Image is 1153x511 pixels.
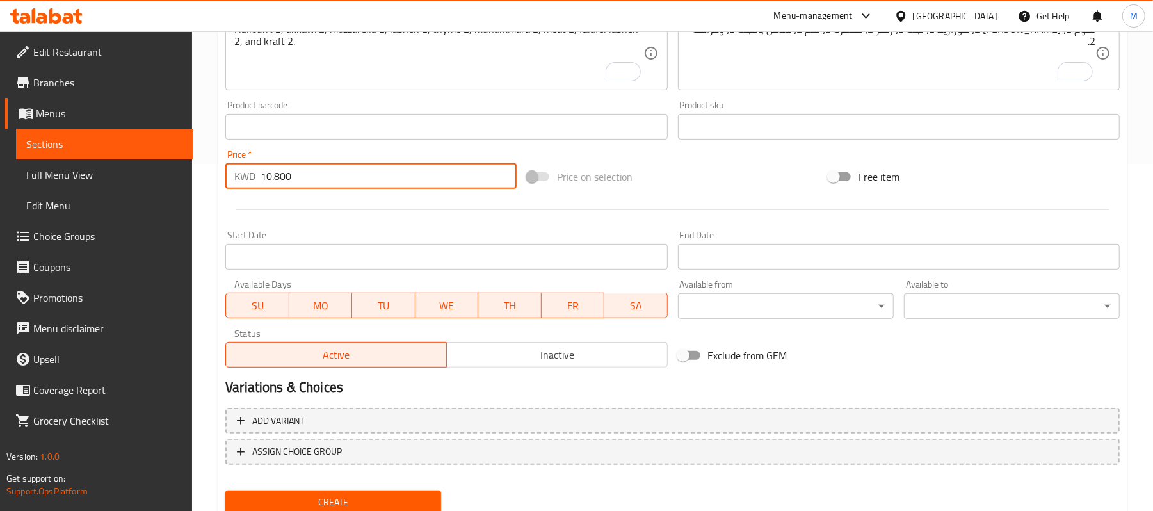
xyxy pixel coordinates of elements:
[1130,9,1138,23] span: M
[33,75,182,90] span: Branches
[252,413,304,429] span: Add variant
[352,293,415,318] button: TU
[225,378,1120,397] h2: Variations & Choices
[5,36,193,67] a: Edit Restaurant
[5,405,193,436] a: Grocery Checklist
[231,346,442,364] span: Active
[225,342,447,368] button: Active
[5,282,193,313] a: Promotions
[33,413,182,428] span: Grocery Checklist
[33,352,182,367] span: Upsell
[913,9,997,23] div: [GEOGRAPHIC_DATA]
[36,106,182,121] span: Menus
[421,296,474,315] span: WE
[5,375,193,405] a: Coverage Report
[26,136,182,152] span: Sections
[5,67,193,98] a: Branches
[542,293,605,318] button: FR
[225,114,667,140] input: Please enter product barcode
[6,470,65,487] span: Get support on:
[33,290,182,305] span: Promotions
[261,163,517,189] input: Please enter price
[33,321,182,336] span: Menu disclaimer
[225,293,289,318] button: SU
[40,448,60,465] span: 1.0.0
[708,348,787,363] span: Exclude from GEM
[687,23,1095,84] textarea: To enrich screen reader interactions, please activate Accessibility in Grammarly extension settings
[252,444,342,460] span: ASSIGN CHOICE GROUP
[33,44,182,60] span: Edit Restaurant
[678,114,1120,140] input: Please enter product sku
[5,221,193,252] a: Choice Groups
[225,439,1120,465] button: ASSIGN CHOICE GROUP
[16,190,193,221] a: Edit Menu
[231,296,284,315] span: SU
[5,344,193,375] a: Upsell
[483,296,536,315] span: TH
[33,229,182,244] span: Choice Groups
[16,129,193,159] a: Sections
[5,252,193,282] a: Coupons
[557,169,633,184] span: Price on selection
[26,198,182,213] span: Edit Menu
[904,293,1120,319] div: ​
[225,408,1120,434] button: Add variant
[478,293,542,318] button: TH
[6,483,88,499] a: Support.OpsPlatform
[33,259,182,275] span: Coupons
[357,296,410,315] span: TU
[5,313,193,344] a: Menu disclaimer
[5,98,193,129] a: Menus
[774,8,853,24] div: Menu-management
[6,448,38,465] span: Version:
[16,159,193,190] a: Full Menu View
[446,342,668,368] button: Inactive
[547,296,600,315] span: FR
[234,23,643,84] textarea: To enrich screen reader interactions, please activate Accessibility in Grammarly extension settings
[609,296,663,315] span: SA
[415,293,479,318] button: WE
[604,293,668,318] button: SA
[289,293,353,318] button: MO
[294,296,348,315] span: MO
[26,167,182,182] span: Full Menu View
[859,169,899,184] span: Free item
[236,494,431,510] span: Create
[452,346,663,364] span: Inactive
[678,293,894,319] div: ​
[234,168,255,184] p: KWD
[33,382,182,398] span: Coverage Report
